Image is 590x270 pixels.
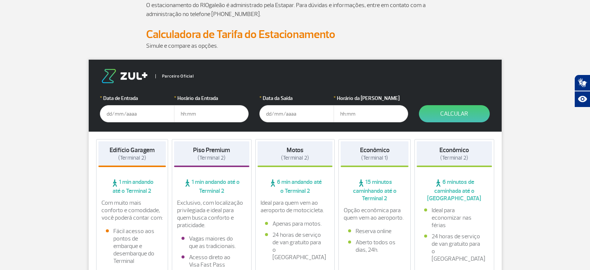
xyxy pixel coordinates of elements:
span: Parceiro Oficial [155,74,194,78]
strong: Econômico [360,146,389,154]
span: 15 minutos caminhando até o Terminal 2 [341,178,408,202]
strong: Edifício Garagem [110,146,155,154]
li: Fácil acesso aos pontos de embarque e desembarque do Terminal [106,227,159,265]
li: Ideal para economizar nas férias [424,207,485,229]
span: (Terminal 2) [281,154,309,161]
label: Data de Entrada [100,94,174,102]
li: Reserva online [348,227,401,235]
input: dd/mm/aaaa [259,105,334,122]
span: 1 min andando até o Terminal 2 [174,178,249,195]
span: (Terminal 2) [198,154,225,161]
strong: Econômico [439,146,469,154]
li: Vagas maiores do que as tradicionais. [182,235,242,250]
span: 1 min andando até o Terminal 2 [98,178,166,195]
span: (Terminal 2) [118,154,146,161]
p: Exclusivo, com localização privilegiada e ideal para quem busca conforto e praticidade. [177,199,246,229]
li: Aberto todos os dias, 24h. [348,239,401,254]
button: Abrir recursos assistivos. [574,91,590,107]
li: Apenas para motos. [265,220,325,227]
label: Data da Saída [259,94,334,102]
p: Ideal para quem vem ao aeroporto de motocicleta. [261,199,330,214]
p: Simule e compare as opções. [146,41,444,50]
input: hh:mm [174,105,249,122]
img: logo-zul.png [100,69,149,83]
input: dd/mm/aaaa [100,105,174,122]
p: O estacionamento do RIOgaleão é administrado pela Estapar. Para dúvidas e informações, entre em c... [146,1,444,19]
button: Calcular [419,105,490,122]
span: (Terminal 1) [361,154,388,161]
p: Com muito mais conforto e comodidade, você poderá contar com: [101,199,163,222]
strong: Piso Premium [193,146,230,154]
strong: Motos [287,146,303,154]
button: Abrir tradutor de língua de sinais. [574,75,590,91]
label: Horário da [PERSON_NAME] [334,94,408,102]
span: 6 minutos de caminhada até o [GEOGRAPHIC_DATA] [417,178,492,202]
input: hh:mm [334,105,408,122]
p: Opção econômica para quem vem ao aeroporto. [344,207,406,222]
h2: Calculadora de Tarifa do Estacionamento [146,28,444,41]
li: 24 horas de serviço de van gratuito para o [GEOGRAPHIC_DATA] [424,233,485,263]
li: 24 horas de serviço de van gratuito para o [GEOGRAPHIC_DATA] [265,231,325,261]
div: Plugin de acessibilidade da Hand Talk. [574,75,590,107]
span: 6 min andando até o Terminal 2 [258,178,333,195]
label: Horário da Entrada [174,94,249,102]
span: (Terminal 2) [440,154,468,161]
